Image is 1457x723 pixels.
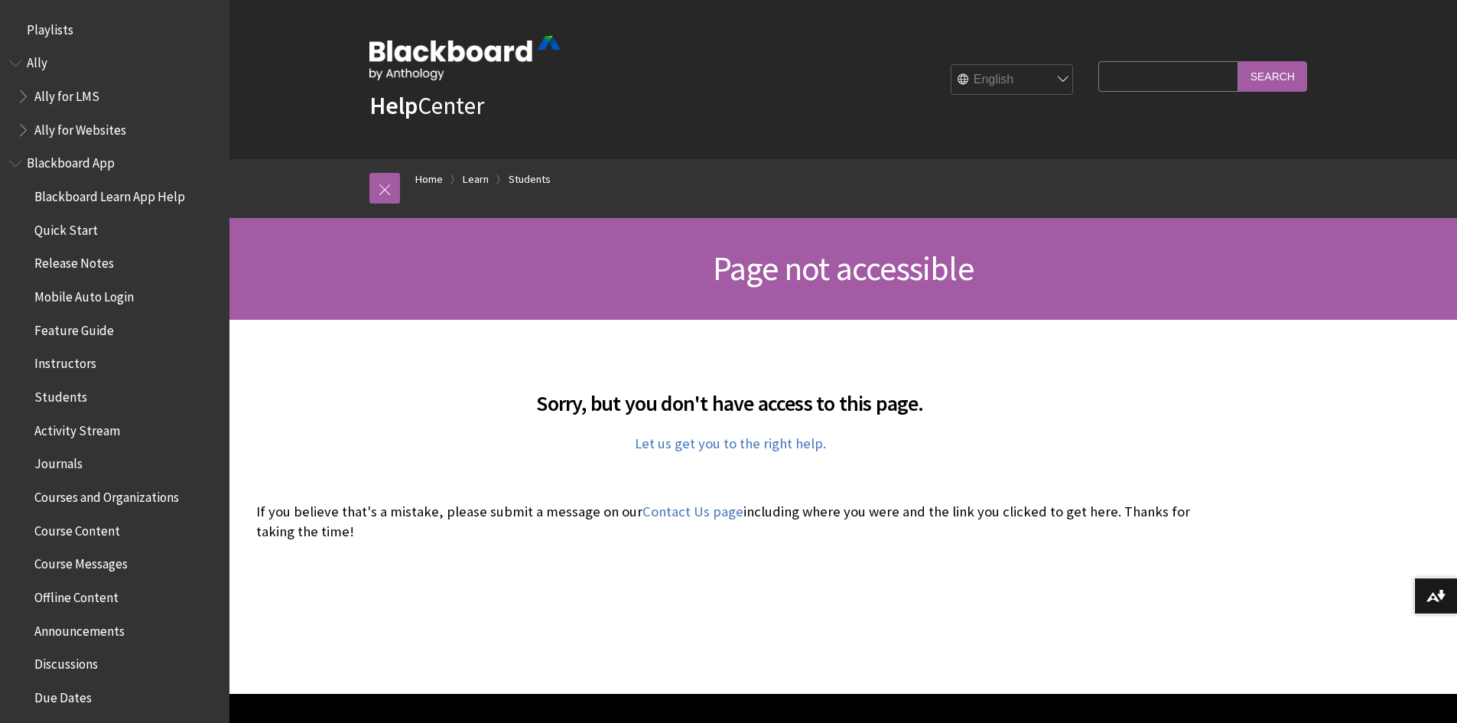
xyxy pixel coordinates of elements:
[9,50,220,143] nav: Book outline for Anthology Ally Help
[34,117,126,138] span: Ally for Websites
[9,17,220,43] nav: Book outline for Playlists
[34,217,98,238] span: Quick Start
[34,451,83,472] span: Journals
[256,369,1205,419] h2: Sorry, but you don't have access to this page.
[34,251,114,272] span: Release Notes
[635,435,826,453] a: Let us get you to the right help.
[369,90,484,121] a: HelpCenter
[34,284,134,305] span: Mobile Auto Login
[256,502,1205,542] p: If you believe that's a mistake, please submit a message on our including where you were and the ...
[463,170,489,189] a: Learn
[34,83,99,104] span: Ally for LMS
[713,247,974,289] span: Page not accessible
[34,484,179,505] span: Courses and Organizations
[34,318,114,338] span: Feature Guide
[34,518,120,539] span: Course Content
[951,65,1074,96] select: Site Language Selector
[415,170,443,189] a: Home
[34,585,119,605] span: Offline Content
[34,351,96,372] span: Instructors
[509,170,551,189] a: Students
[34,618,125,639] span: Announcements
[34,418,120,438] span: Activity Stream
[34,651,98,672] span: Discussions
[27,50,47,71] span: Ally
[34,552,128,572] span: Course Messages
[34,184,185,204] span: Blackboard Learn App Help
[34,384,87,405] span: Students
[642,503,743,521] a: Contact Us page
[27,151,115,171] span: Blackboard App
[369,90,418,121] strong: Help
[34,685,92,705] span: Due Dates
[369,36,561,80] img: Blackboard by Anthology
[27,17,73,37] span: Playlists
[1238,61,1307,91] input: Search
